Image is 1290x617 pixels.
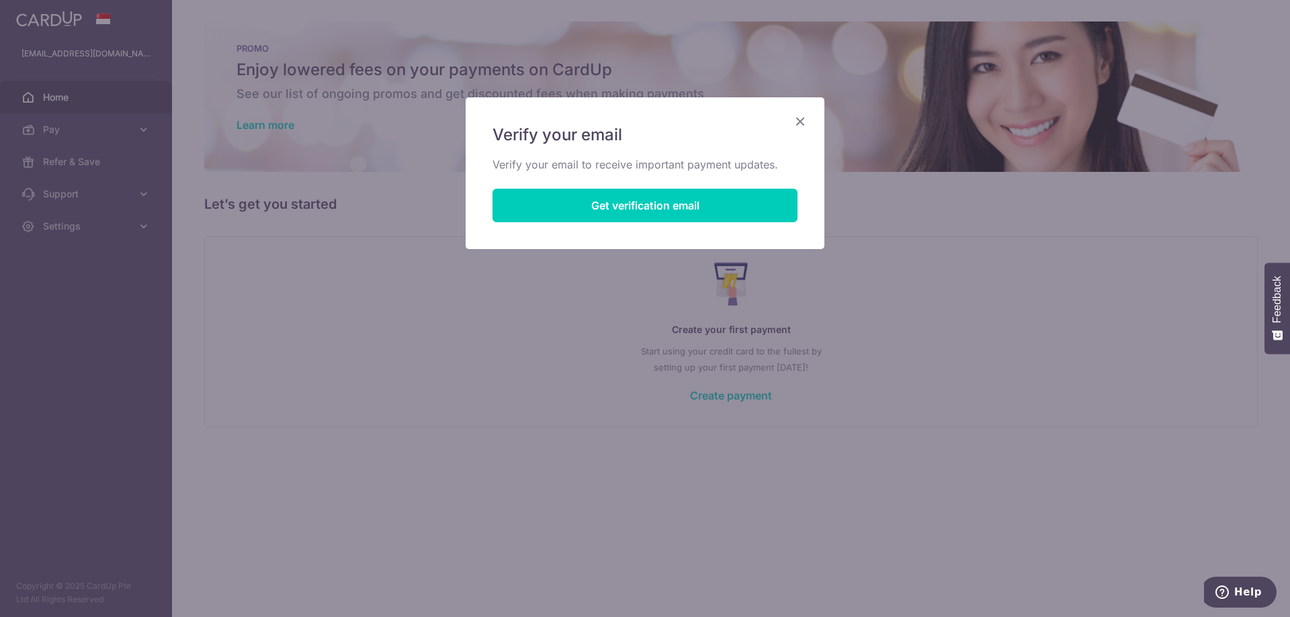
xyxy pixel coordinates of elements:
[1204,577,1277,610] iframe: Opens a widget where you can find more information
[1271,276,1283,323] span: Feedback
[492,189,798,222] button: Get verification email
[492,156,798,173] p: Verify your email to receive important payment updates.
[1264,263,1290,354] button: Feedback - Show survey
[492,124,622,146] span: Verify your email
[792,113,808,130] button: Close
